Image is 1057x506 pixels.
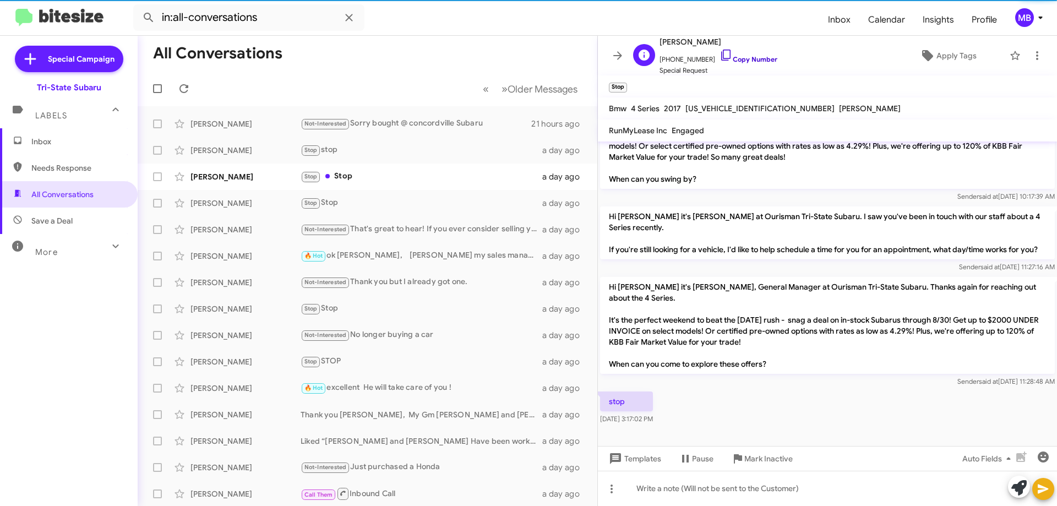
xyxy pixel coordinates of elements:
[301,170,542,183] div: Stop
[660,48,777,65] span: [PHONE_NUMBER]
[304,173,318,180] span: Stop
[495,78,584,100] button: Next
[692,449,713,469] span: Pause
[542,383,589,394] div: a day ago
[301,144,542,156] div: stop
[31,215,73,226] span: Save a Deal
[301,461,542,474] div: Just purchased a Honda
[304,384,323,391] span: 🔥 Hot
[598,449,670,469] button: Templates
[190,383,301,394] div: [PERSON_NAME]
[609,126,667,135] span: RunMyLease Inc
[936,46,977,66] span: Apply Tags
[542,330,589,341] div: a day ago
[664,104,681,113] span: 2017
[190,198,301,209] div: [PERSON_NAME]
[477,78,584,100] nav: Page navigation example
[600,415,653,423] span: [DATE] 3:17:02 PM
[301,382,542,394] div: excellent He will take care of you !
[508,83,577,95] span: Older Messages
[542,436,589,447] div: a day ago
[301,436,542,447] div: Liked “[PERSON_NAME] and [PERSON_NAME] Have been working your deal”
[15,46,123,72] a: Special Campaign
[153,45,282,62] h1: All Conversations
[542,303,589,314] div: a day ago
[301,329,542,341] div: No longer buying a car
[542,251,589,262] div: a day ago
[531,118,589,129] div: 21 hours ago
[301,487,542,500] div: Inbound Call
[190,224,301,235] div: [PERSON_NAME]
[660,35,777,48] span: [PERSON_NAME]
[607,449,661,469] span: Templates
[304,252,323,259] span: 🔥 Hot
[542,171,589,182] div: a day ago
[914,4,963,36] span: Insights
[744,449,793,469] span: Mark Inactive
[979,377,998,385] span: said at
[670,449,722,469] button: Pause
[542,462,589,473] div: a day ago
[720,55,777,63] a: Copy Number
[31,136,125,147] span: Inbox
[304,120,347,127] span: Not-Interested
[957,192,1055,200] span: Sender [DATE] 10:17:39 AM
[31,162,125,173] span: Needs Response
[542,224,589,235] div: a day ago
[891,46,1004,66] button: Apply Tags
[600,206,1055,259] p: Hi [PERSON_NAME] it's [PERSON_NAME] at Ourisman Tri-State Subaru. I saw you've been in touch with...
[190,488,301,499] div: [PERSON_NAME]
[301,197,542,209] div: Stop
[542,198,589,209] div: a day ago
[304,305,318,312] span: Stop
[819,4,859,36] a: Inbox
[304,199,318,206] span: Stop
[980,263,1000,271] span: said at
[304,331,347,339] span: Not-Interested
[957,377,1055,385] span: Sender [DATE] 11:28:48 AM
[304,358,318,365] span: Stop
[839,104,901,113] span: [PERSON_NAME]
[190,330,301,341] div: [PERSON_NAME]
[190,251,301,262] div: [PERSON_NAME]
[35,111,67,121] span: Labels
[304,491,333,498] span: Call Them
[190,171,301,182] div: [PERSON_NAME]
[859,4,914,36] a: Calendar
[190,145,301,156] div: [PERSON_NAME]
[979,192,998,200] span: said at
[301,249,542,262] div: ok [PERSON_NAME], [PERSON_NAME] my sales manager is getting you a lease special i will get that o...
[304,146,318,154] span: Stop
[600,391,653,411] p: stop
[542,277,589,288] div: a day ago
[631,104,660,113] span: 4 Series
[1015,8,1034,27] div: MB
[959,263,1055,271] span: Sender [DATE] 11:27:16 AM
[190,436,301,447] div: [PERSON_NAME]
[48,53,115,64] span: Special Campaign
[542,488,589,499] div: a day ago
[1006,8,1045,27] button: MB
[304,226,347,233] span: Not-Interested
[609,104,626,113] span: Bmw
[600,277,1055,374] p: Hi [PERSON_NAME] it's [PERSON_NAME], General Manager at Ourisman Tri-State Subaru. Thanks again f...
[304,279,347,286] span: Not-Interested
[476,78,495,100] button: Previous
[190,356,301,367] div: [PERSON_NAME]
[190,118,301,129] div: [PERSON_NAME]
[962,449,1015,469] span: Auto Fields
[37,82,101,93] div: Tri-State Subaru
[301,302,542,315] div: Stop
[672,126,704,135] span: Engaged
[685,104,835,113] span: [US_VEHICLE_IDENTIFICATION_NUMBER]
[190,303,301,314] div: [PERSON_NAME]
[660,65,777,76] span: Special Request
[35,247,58,257] span: More
[963,4,1006,36] a: Profile
[609,83,627,93] small: Stop
[301,355,542,368] div: STOP
[502,82,508,96] span: »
